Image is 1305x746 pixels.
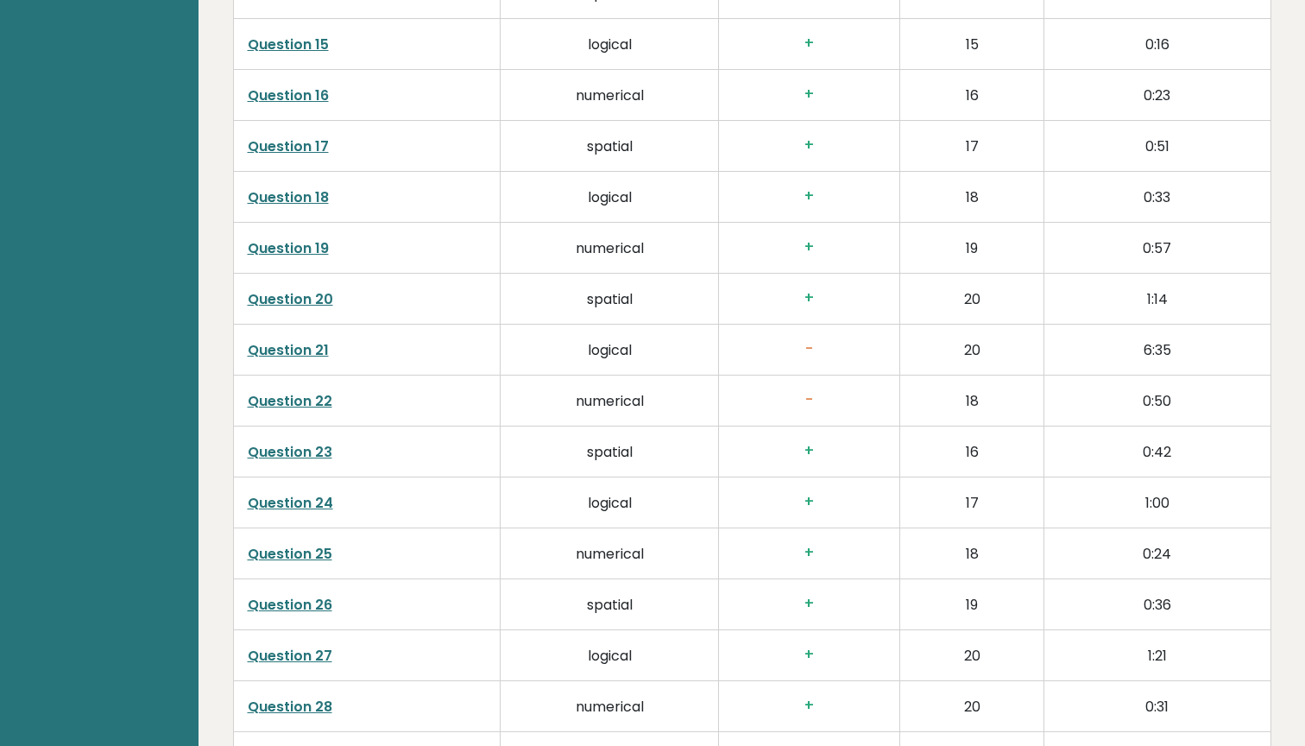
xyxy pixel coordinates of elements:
[1044,324,1270,375] td: 6:35
[1044,171,1270,222] td: 0:33
[900,324,1044,375] td: 20
[501,222,719,273] td: numerical
[1044,680,1270,731] td: 0:31
[733,136,886,155] h3: +
[1044,426,1270,477] td: 0:42
[733,493,886,511] h3: +
[733,544,886,562] h3: +
[900,477,1044,528] td: 17
[501,426,719,477] td: spatial
[1044,578,1270,629] td: 0:36
[733,35,886,53] h3: +
[900,375,1044,426] td: 18
[733,85,886,104] h3: +
[1044,528,1270,578] td: 0:24
[501,578,719,629] td: spatial
[733,289,886,307] h3: +
[248,391,332,411] a: Question 22
[248,646,332,666] a: Question 27
[1044,222,1270,273] td: 0:57
[1044,18,1270,69] td: 0:16
[900,171,1044,222] td: 18
[248,697,332,717] a: Question 28
[248,85,329,105] a: Question 16
[733,187,886,205] h3: +
[248,595,332,615] a: Question 26
[900,120,1044,171] td: 17
[900,528,1044,578] td: 18
[733,697,886,715] h3: +
[501,120,719,171] td: spatial
[248,442,332,462] a: Question 23
[501,171,719,222] td: logical
[1044,375,1270,426] td: 0:50
[248,493,333,513] a: Question 24
[1044,69,1270,120] td: 0:23
[248,238,329,258] a: Question 19
[1044,477,1270,528] td: 1:00
[900,222,1044,273] td: 19
[900,426,1044,477] td: 16
[501,528,719,578] td: numerical
[733,238,886,256] h3: +
[501,18,719,69] td: logical
[501,477,719,528] td: logical
[1044,120,1270,171] td: 0:51
[248,187,329,207] a: Question 18
[733,595,886,613] h3: +
[733,340,886,358] h3: -
[501,680,719,731] td: numerical
[501,324,719,375] td: logical
[900,273,1044,324] td: 20
[501,375,719,426] td: numerical
[501,629,719,680] td: logical
[501,273,719,324] td: spatial
[248,340,329,360] a: Question 21
[900,629,1044,680] td: 20
[733,391,886,409] h3: -
[248,544,332,564] a: Question 25
[248,35,329,54] a: Question 15
[248,289,333,309] a: Question 20
[1044,629,1270,680] td: 1:21
[900,680,1044,731] td: 20
[501,69,719,120] td: numerical
[1044,273,1270,324] td: 1:14
[900,18,1044,69] td: 15
[248,136,329,156] a: Question 17
[733,646,886,664] h3: +
[900,69,1044,120] td: 16
[900,578,1044,629] td: 19
[733,442,886,460] h3: +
